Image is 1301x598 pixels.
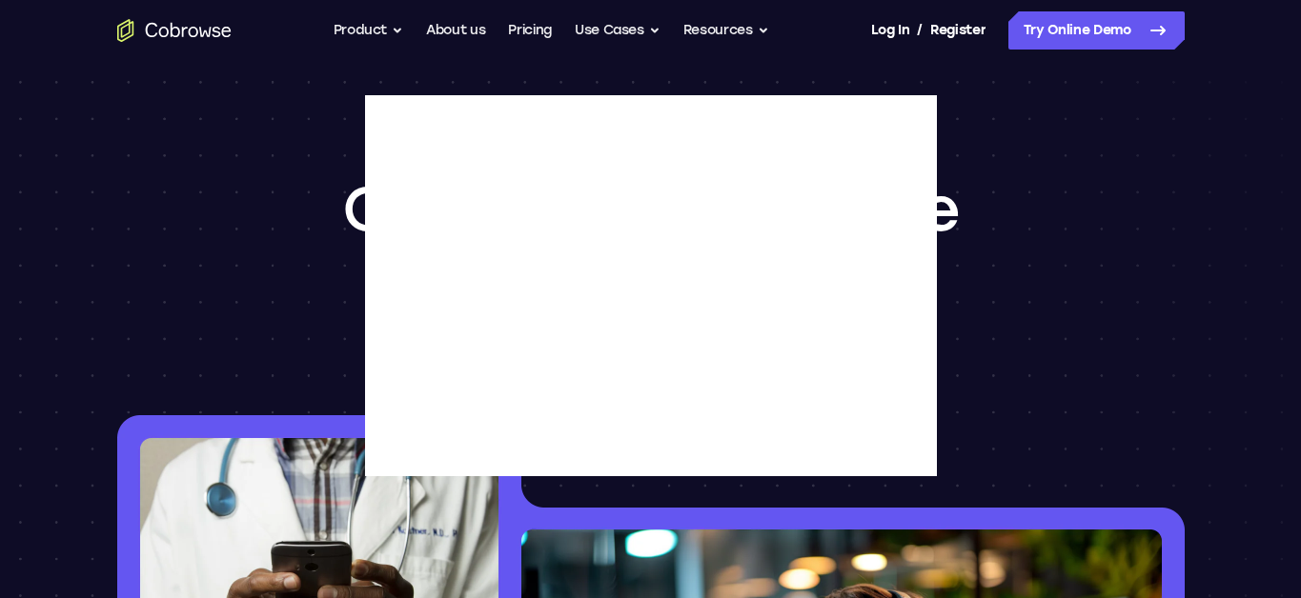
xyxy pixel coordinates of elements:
[871,11,909,50] a: Log In
[334,11,404,50] button: Product
[917,19,923,42] span: /
[930,11,986,50] a: Register
[683,11,769,50] button: Resources
[117,19,232,42] a: Go to the home page
[1008,11,1185,50] a: Try Online Demo
[508,11,552,50] a: Pricing
[426,11,485,50] a: About us
[342,248,960,324] span: Healthcare Sector
[365,95,937,476] img: blank image
[575,11,661,50] button: Use Cases
[342,171,960,324] h1: Co-browsing for the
